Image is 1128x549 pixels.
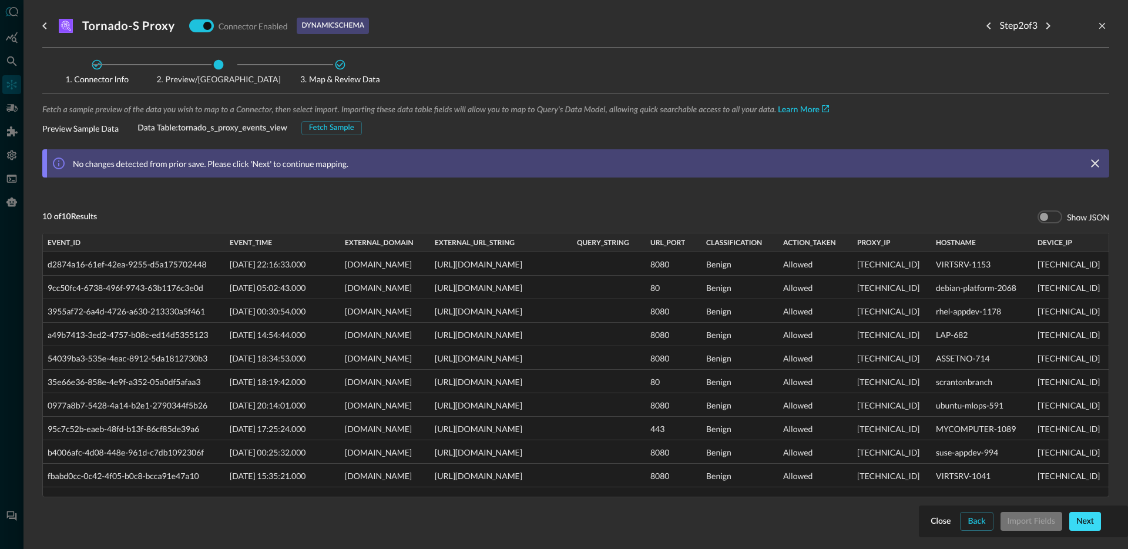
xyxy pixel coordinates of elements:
div: Allowed [783,276,848,300]
a: Learn More [778,106,829,114]
div: VIRTSRV-1153 [936,253,1028,276]
div: fbabd0cc-0c42-4f05-b0c8-bcca91e47a10 [48,464,220,488]
div: [DATE] 18:19:42.000 [230,370,335,394]
div: debian-platform-2068 [936,276,1028,300]
div: 95c7c52b-eaeb-48fd-b13f-86cf85de39a6 [48,417,220,441]
div: [TECHNICAL_ID] [857,300,926,323]
div: Allowed [783,394,848,417]
p: dynamic schema [301,21,364,31]
div: [DOMAIN_NAME] [345,276,425,300]
div: [DOMAIN_NAME] [345,253,425,276]
div: Allowed [783,253,848,276]
div: Benign [706,370,774,394]
div: ubuntu-mlops-591 [936,394,1028,417]
div: 172.16.207.143 [1038,441,1112,464]
div: MYCOMPUTER-1089 [936,417,1028,441]
div: 10.0.0.9 [1038,370,1112,394]
div: 192.168.38.233 [1038,323,1112,347]
div: [TECHNICAL_ID] [857,464,926,488]
div: Benign [706,253,774,276]
span: event_time [230,239,272,247]
div: Allowed [783,347,848,370]
div: 9cc50fc4-6738-496f-9743-63b1176c3e0d [48,276,220,300]
div: 172.16.78.157 [1038,464,1112,488]
div: [TECHNICAL_ID] [857,417,926,441]
div: Allowed [783,464,848,488]
div: 0977a8b7-5428-4a14-b2e1-2790344f5b26 [48,394,220,417]
div: [DATE] 00:25:32.000 [230,441,335,464]
span: Connector Info [47,75,147,83]
div: Benign [706,323,774,347]
div: [DATE] 22:16:33.000 [230,253,335,276]
div: [DATE] 17:25:24.000 [230,417,335,441]
div: [DOMAIN_NAME] [345,464,425,488]
button: Back [960,512,993,531]
div: 8080 [650,464,697,488]
button: Next step [1039,16,1057,35]
span: url_port [650,239,685,247]
span: Fetch a sample preview of the data you wish to map to a Connector, then select import. Importing ... [42,106,776,114]
div: [TECHNICAL_ID] [857,394,926,417]
span: proxy_ip [857,239,891,247]
div: Allowed [783,323,848,347]
div: 8080 [650,300,697,323]
div: [URL][DOMAIN_NAME] [435,417,568,441]
div: 8080 [650,347,697,370]
span: classification [706,239,762,247]
div: http://nginx.com/images/logo.png [435,323,568,347]
span: Map & Review Data [290,75,390,83]
div: 35e66e36-858e-4e9f-a352-05a0df5afaa3 [48,370,220,394]
div: 8080 [650,394,697,417]
span: Preview/[GEOGRAPHIC_DATA] [156,75,280,83]
div: [TECHNICAL_ID] [857,370,926,394]
div: 3955af72-6a4d-4726-a630-213330a5f461 [48,300,220,323]
div: [URL][DOMAIN_NAME] [435,300,568,323]
div: 54039ba3-535e-4eac-8912-5da1812730b3 [48,347,220,370]
div: 8080 [650,323,697,347]
div: 8080 [650,253,697,276]
div: scrantonbranch [936,370,1028,394]
div: [DOMAIN_NAME] [345,441,425,464]
div: 192.168.49.245 [1038,276,1112,300]
div: Benign [706,394,774,417]
div: [DOMAIN_NAME] [345,300,425,323]
span: external_domain [345,239,414,247]
div: Benign [706,347,774,370]
div: [DATE] 18:34:53.000 [230,347,335,370]
p: Step 2 of 3 [999,19,1038,33]
div: Allowed [783,370,848,394]
div: [DOMAIN_NAME] [345,323,425,347]
span: action_taken [783,239,836,247]
div: [DOMAIN_NAME] [345,347,425,370]
span: device_ip [1038,239,1072,247]
div: 10.100.164.177 [1038,253,1112,276]
div: [URL][DOMAIN_NAME] [435,347,568,370]
div: Benign [706,464,774,488]
div: suse-appdev-994 [936,441,1028,464]
div: Benign [706,441,774,464]
div: 443 [650,417,697,441]
span: 10 of 10 Results [42,212,97,222]
span: event_id [48,239,80,247]
div: [DOMAIN_NAME] [345,370,425,394]
button: go back [35,16,54,35]
div: [URL][DOMAIN_NAME] [435,441,568,464]
div: 192.168.169.127 [1038,347,1112,370]
div: [DATE] 20:14:01.000 [230,394,335,417]
div: ASSETNO-714 [936,347,1028,370]
button: close-drawer [1095,19,1109,33]
div: Benign [706,276,774,300]
button: clear message banner [1088,156,1102,170]
svg: Amazon Athena (for Amazon S3) [59,19,73,33]
p: Connector Enabled [219,20,288,32]
div: [DOMAIN_NAME] [345,417,425,441]
div: Allowed [783,417,848,441]
div: [DATE] 15:35:21.000 [230,464,335,488]
div: [TECHNICAL_ID] [857,347,926,370]
div: 192.168.207.156 [1038,300,1112,323]
div: b4006afc-4d08-448e-961d-c7db1092306f [48,441,220,464]
button: Fetch Sample [301,121,362,135]
div: [URL][DOMAIN_NAME] [435,394,568,417]
button: Close [928,512,953,531]
div: 172.16.105.138 [1038,394,1112,417]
